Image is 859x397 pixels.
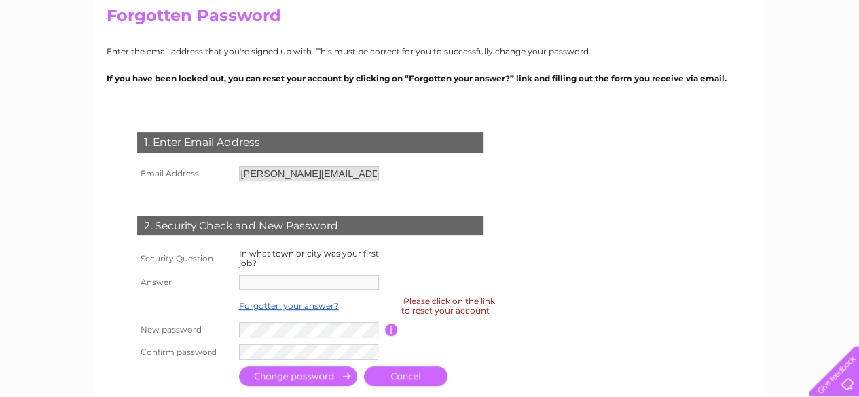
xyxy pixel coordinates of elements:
[741,58,782,68] a: Telecoms
[239,366,357,386] input: Submit
[818,58,851,68] a: Contact
[107,6,753,32] h2: Forgotten Password
[134,163,236,185] th: Email Address
[603,7,697,24] a: 0333 014 3131
[134,319,236,341] th: New password
[134,271,236,293] th: Answer
[239,248,379,268] label: In what town or city was your first job?
[703,58,733,68] a: Energy
[364,366,447,386] a: Cancel
[134,341,236,363] th: Confirm password
[137,132,483,153] div: 1. Enter Email Address
[30,35,99,77] img: logo.png
[669,58,695,68] a: Water
[134,246,236,271] th: Security Question
[109,7,751,66] div: Clear Business is a trading name of Verastar Limited (registered in [GEOGRAPHIC_DATA] No. 3667643...
[239,301,339,311] a: Forgotten your answer?
[107,45,753,58] p: Enter the email address that you're signed up with. This must be correct for you to successfully ...
[107,72,753,85] p: If you have been locked out, you can reset your account by clicking on “Forgotten your answer?” l...
[401,294,495,318] div: Please click on the link to reset your account
[790,58,809,68] a: Blog
[385,324,398,336] input: Information
[137,216,483,236] div: 2. Security Check and New Password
